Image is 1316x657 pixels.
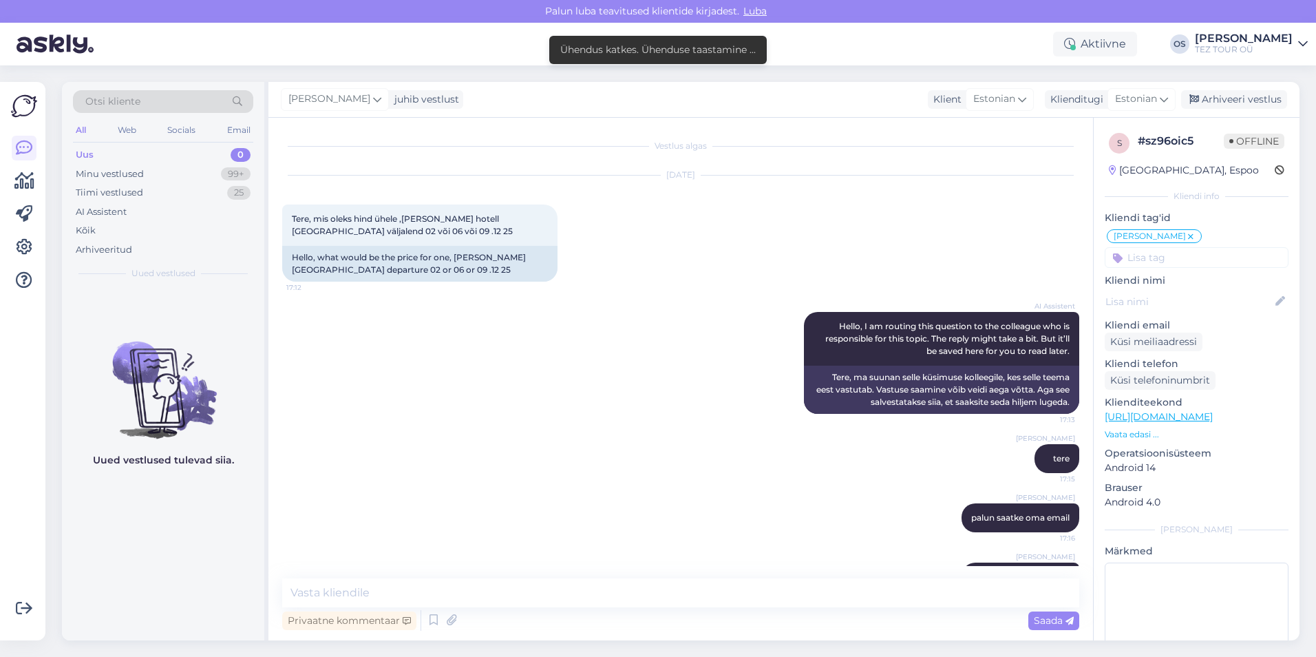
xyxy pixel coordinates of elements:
[1016,492,1075,503] span: [PERSON_NAME]
[1105,410,1213,423] a: [URL][DOMAIN_NAME]
[1045,92,1103,107] div: Klienditugi
[227,186,251,200] div: 25
[282,169,1079,181] div: [DATE]
[928,92,962,107] div: Klient
[282,140,1079,152] div: Vestlus algas
[221,167,251,181] div: 99+
[76,205,127,219] div: AI Assistent
[224,121,253,139] div: Email
[1053,453,1070,463] span: tere
[739,5,771,17] span: Luba
[1105,211,1288,225] p: Kliendi tag'id
[1105,523,1288,536] div: [PERSON_NAME]
[76,243,132,257] div: Arhiveeritud
[1195,44,1293,55] div: TEZ TOUR OÜ
[1181,90,1287,109] div: Arhiveeri vestlus
[1105,428,1288,441] p: Vaata edasi ...
[76,224,96,238] div: Kõik
[62,317,264,441] img: No chats
[804,366,1079,414] div: Tere, ma suunan selle küsimuse kolleegile, kes selle teema eest vastutab. Vastuse saamine võib ve...
[1105,357,1288,371] p: Kliendi telefon
[1105,273,1288,288] p: Kliendi nimi
[1105,190,1288,202] div: Kliendi info
[389,92,459,107] div: juhib vestlust
[1170,34,1189,54] div: OS
[1114,232,1186,240] span: [PERSON_NAME]
[73,121,89,139] div: All
[282,246,558,282] div: Hello, what would be the price for one, [PERSON_NAME][GEOGRAPHIC_DATA] departure 02 or 06 or 09 ....
[1105,294,1273,309] input: Lisa nimi
[131,267,195,280] span: Uued vestlused
[1105,461,1288,475] p: Android 14
[1105,544,1288,559] p: Märkmed
[1023,301,1075,311] span: AI Assistent
[1105,495,1288,510] p: Android 4.0
[1195,33,1293,44] div: [PERSON_NAME]
[76,148,94,162] div: Uus
[1105,371,1216,390] div: Küsi telefoninumbrit
[1016,433,1075,444] span: [PERSON_NAME]
[11,93,37,119] img: Askly Logo
[85,94,140,109] span: Otsi kliente
[560,43,756,57] div: Ühendus katkes. Ühenduse taastamine ...
[1023,474,1075,484] span: 17:15
[1105,395,1288,410] p: Klienditeekond
[288,92,370,107] span: [PERSON_NAME]
[1115,92,1157,107] span: Estonian
[971,512,1070,523] span: palun saatke oma email
[76,186,143,200] div: Tiimi vestlused
[825,321,1072,356] span: Hello, I am routing this question to the colleague who is responsible for this topic. The reply m...
[282,612,416,630] div: Privaatne kommentaar
[115,121,139,139] div: Web
[1105,333,1202,351] div: Küsi meiliaadressi
[1117,138,1122,148] span: s
[1016,552,1075,562] span: [PERSON_NAME]
[1023,415,1075,425] span: 17:13
[1195,33,1308,55] a: [PERSON_NAME]TEZ TOUR OÜ
[93,453,234,468] p: Uued vestlused tulevad siia.
[1105,318,1288,333] p: Kliendi email
[231,148,251,162] div: 0
[286,282,338,293] span: 17:12
[1053,32,1137,56] div: Aktiivne
[973,92,1015,107] span: Estonian
[164,121,198,139] div: Socials
[1109,163,1259,178] div: [GEOGRAPHIC_DATA], Espoo
[1105,247,1288,268] input: Lisa tag
[76,167,144,181] div: Minu vestlused
[1034,614,1074,627] span: Saada
[1224,134,1284,149] span: Offline
[1105,446,1288,461] p: Operatsioonisüsteem
[1105,481,1288,495] p: Brauser
[292,213,513,236] span: Tere, mis oleks hind ühele ,[PERSON_NAME] hotell [GEOGRAPHIC_DATA] väljalend 02 või 06 või 09 .12 25
[1138,133,1224,149] div: # sz96oic5
[1023,533,1075,543] span: 17:16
